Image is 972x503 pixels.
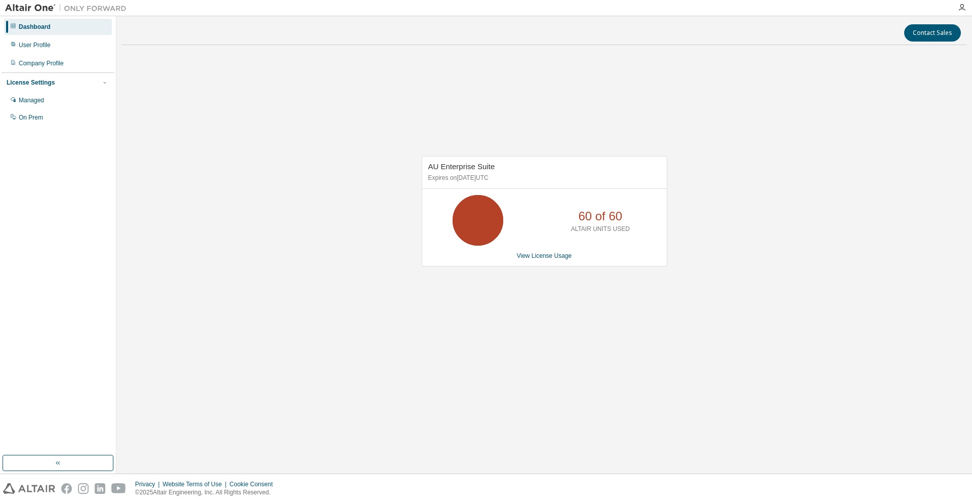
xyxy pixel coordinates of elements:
[428,162,495,171] span: AU Enterprise Suite
[19,59,64,67] div: Company Profile
[428,174,658,182] p: Expires on [DATE] UTC
[571,225,630,234] p: ALTAIR UNITS USED
[95,483,105,494] img: linkedin.svg
[19,23,51,31] div: Dashboard
[7,79,55,87] div: License Settings
[5,3,132,13] img: Altair One
[517,252,572,259] a: View License Usage
[163,480,229,488] div: Website Terms of Use
[111,483,126,494] img: youtube.svg
[3,483,55,494] img: altair_logo.svg
[904,24,961,42] button: Contact Sales
[578,208,622,225] p: 60 of 60
[229,480,278,488] div: Cookie Consent
[19,41,51,49] div: User Profile
[135,488,279,497] p: © 2025 Altair Engineering, Inc. All Rights Reserved.
[61,483,72,494] img: facebook.svg
[135,480,163,488] div: Privacy
[78,483,89,494] img: instagram.svg
[19,96,44,104] div: Managed
[19,113,43,122] div: On Prem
